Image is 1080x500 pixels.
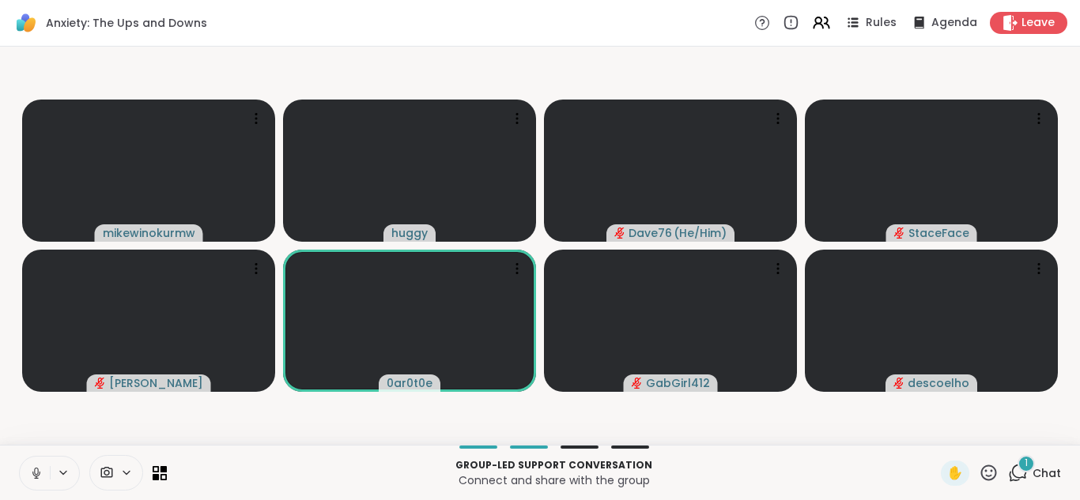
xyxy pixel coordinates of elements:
[908,225,969,241] span: StaceFace
[391,225,428,241] span: huggy
[1025,457,1028,470] span: 1
[103,225,195,241] span: mikewinokurmw
[893,378,904,389] span: audio-muted
[908,375,969,391] span: descoelho
[1033,465,1061,481] span: Chat
[387,375,432,391] span: 0ar0t0e
[176,472,931,488] p: Connect and share with the group
[866,15,897,31] span: Rules
[947,464,963,483] span: ✋
[46,15,207,31] span: Anxiety: The Ups and Downs
[646,375,710,391] span: GabGirl412
[894,227,905,239] span: audio-muted
[931,15,977,31] span: Agenda
[614,227,625,239] span: audio-muted
[109,375,203,391] span: [PERSON_NAME]
[13,9,40,36] img: ShareWell Logomark
[632,378,643,389] span: audio-muted
[674,225,727,241] span: ( He/Him )
[176,458,931,472] p: Group-led support conversation
[629,225,672,241] span: Dave76
[95,378,106,389] span: audio-muted
[1021,15,1055,31] span: Leave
